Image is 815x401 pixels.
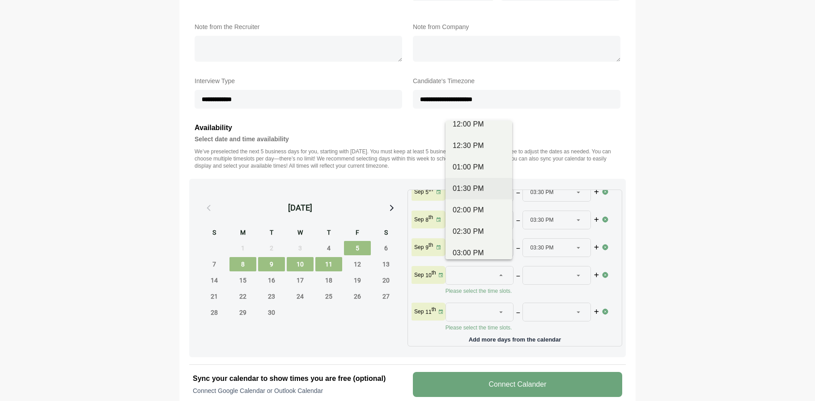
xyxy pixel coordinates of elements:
label: Interview Type [195,76,402,86]
p: Sep [414,188,424,195]
v-button: Connect Calander [413,372,622,397]
p: Please select the time slots. [446,324,602,331]
label: Note from Company [413,21,620,32]
span: Monday, September 1, 2025 [229,241,256,255]
span: Tuesday, September 30, 2025 [258,305,285,320]
h2: Sync your calendar to show times you are free (optional) [193,373,402,384]
span: Sunday, September 14, 2025 [201,273,228,287]
span: Saturday, September 13, 2025 [373,257,399,271]
span: Monday, September 29, 2025 [229,305,256,320]
span: Friday, September 12, 2025 [344,257,371,271]
div: 12:30 PM [453,140,505,151]
p: Sep [414,308,424,315]
span: Monday, September 22, 2025 [229,289,256,304]
span: Sunday, September 28, 2025 [201,305,228,320]
span: Thursday, September 25, 2025 [315,289,342,304]
strong: 11 [425,309,431,315]
span: Saturday, September 27, 2025 [373,289,399,304]
div: W [287,228,314,239]
h4: Select date and time availability [195,134,620,144]
div: S [201,228,228,239]
span: Monday, September 8, 2025 [229,257,256,271]
sup: th [432,270,436,276]
div: 03:00 PM [453,248,505,258]
label: Candidate's Timezone [413,76,620,86]
div: F [344,228,371,239]
span: Friday, September 26, 2025 [344,289,371,304]
span: Friday, September 5, 2025 [344,241,371,255]
span: Tuesday, September 9, 2025 [258,257,285,271]
span: 03:30 PM [530,183,553,201]
div: 01:30 PM [453,183,505,194]
p: Add more days from the calendar [412,333,618,342]
span: Monday, September 15, 2025 [229,273,256,287]
p: Sep [414,271,424,279]
span: Wednesday, September 3, 2025 [287,241,314,255]
sup: th [429,186,433,193]
p: Sep [414,244,424,251]
span: 03:30 PM [530,211,553,229]
label: Note from the Recruiter [195,21,402,32]
span: Tuesday, September 23, 2025 [258,289,285,304]
span: Thursday, September 11, 2025 [315,257,342,271]
sup: th [429,242,433,248]
span: Saturday, September 20, 2025 [373,273,399,287]
div: 12:00 PM [453,119,505,130]
div: T [315,228,342,239]
span: Wednesday, September 10, 2025 [287,257,314,271]
span: Tuesday, September 16, 2025 [258,273,285,287]
strong: 8 [425,217,429,223]
span: Sunday, September 7, 2025 [201,257,228,271]
sup: th [429,214,433,220]
div: T [258,228,285,239]
sup: th [432,306,436,312]
strong: 5 [425,189,429,195]
span: Saturday, September 6, 2025 [373,241,399,255]
div: M [229,228,256,239]
strong: 10 [425,272,431,279]
span: Wednesday, September 24, 2025 [287,289,314,304]
p: Please select the time slots. [446,287,602,295]
span: Thursday, September 18, 2025 [315,273,342,287]
span: Wednesday, September 17, 2025 [287,273,314,287]
div: 02:30 PM [453,226,505,237]
div: [DATE] [288,202,312,214]
span: Thursday, September 4, 2025 [315,241,342,255]
p: Connect Google Calendar or Outlook Calendar [193,386,402,395]
p: Sep [414,216,424,223]
span: Sunday, September 21, 2025 [201,289,228,304]
span: Tuesday, September 2, 2025 [258,241,285,255]
div: S [373,228,399,239]
div: 01:00 PM [453,162,505,173]
p: We’ve preselected the next 5 business days for you, starting with [DATE]. You must keep at least ... [195,148,620,169]
h3: Availability [195,122,620,134]
div: 02:00 PM [453,205,505,215]
strong: 9 [425,245,429,251]
span: Friday, September 19, 2025 [344,273,371,287]
span: 03:30 PM [530,239,553,257]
